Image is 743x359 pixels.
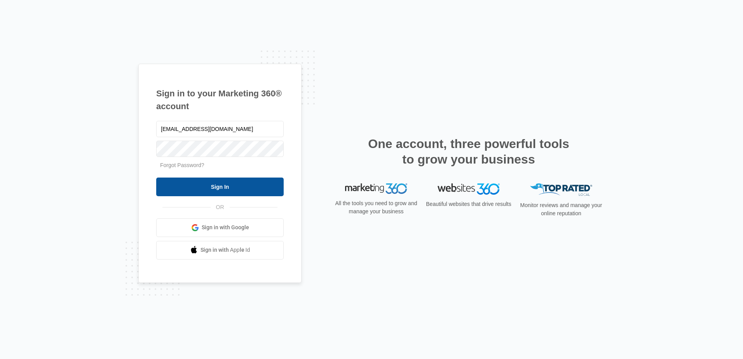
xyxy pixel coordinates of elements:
a: Forgot Password? [160,162,204,168]
span: Sign in with Google [202,223,249,232]
img: Marketing 360 [345,183,407,194]
p: Monitor reviews and manage your online reputation [518,201,605,218]
input: Email [156,121,284,137]
h2: One account, three powerful tools to grow your business [366,136,572,167]
a: Sign in with Google [156,218,284,237]
img: Websites 360 [438,183,500,195]
span: OR [211,203,230,211]
a: Sign in with Apple Id [156,241,284,260]
p: All the tools you need to grow and manage your business [333,199,420,216]
span: Sign in with Apple Id [201,246,250,254]
h1: Sign in to your Marketing 360® account [156,87,284,113]
img: Top Rated Local [530,183,592,196]
p: Beautiful websites that drive results [425,200,512,208]
input: Sign In [156,178,284,196]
